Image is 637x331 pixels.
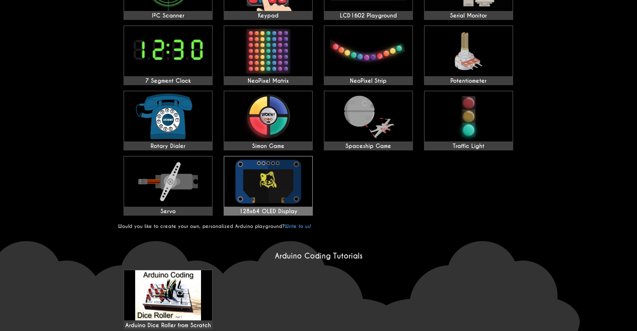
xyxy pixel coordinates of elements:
[425,12,512,19] div: Serial Monitor
[124,208,212,215] div: Servo
[124,78,212,84] div: 7 Segment Clock
[124,157,212,207] img: Servo
[123,25,213,85] a: 7 Segment Clock
[285,223,311,229] a: Write to us!
[124,26,212,76] img: 7 Segment Clock
[424,25,513,85] a: Potentiometer
[324,25,413,85] a: NeoPixel Strip
[124,270,212,320] img: maxresdefault.jpg
[224,208,312,215] div: 128x64 OLED Display
[324,91,413,150] a: Spaceship Game
[224,12,312,19] div: Keypad
[425,26,512,76] img: Potentiometer
[118,251,519,261] h2: Arduino Coding Tutorials
[424,91,513,150] a: Traffic Light
[124,143,212,150] div: Rotary Dialer
[224,156,313,216] a: 128x64 OLED Display
[123,156,213,216] a: Servo
[224,91,312,141] img: Simon Game
[124,12,212,19] div: I²C Scanner
[325,91,412,141] img: Spaceship Game
[224,143,312,150] div: Simon Game
[118,223,519,229] p: Would you like to create your own, personalized Arduino playground?
[124,91,212,141] img: Rotary Dialer
[224,26,312,76] img: NeoPixel Matrix
[123,91,213,150] a: Rotary Dialer
[224,25,313,85] a: NeoPixel Matrix
[325,143,412,150] div: Spaceship Game
[224,157,312,207] img: 128x64 OLED Display
[224,91,313,150] a: Simon Game
[425,143,512,150] div: Traffic Light
[425,78,512,84] div: Potentiometer
[325,12,412,19] div: LCD1602 Playground
[123,270,213,330] a: Arduino Dice Roller from Scratch
[224,78,312,84] div: NeoPixel Matrix
[325,26,412,76] img: NeoPixel Strip
[124,270,212,329] div: Arduino Dice Roller from Scratch
[425,91,512,141] img: Traffic Light
[325,78,412,84] div: NeoPixel Strip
